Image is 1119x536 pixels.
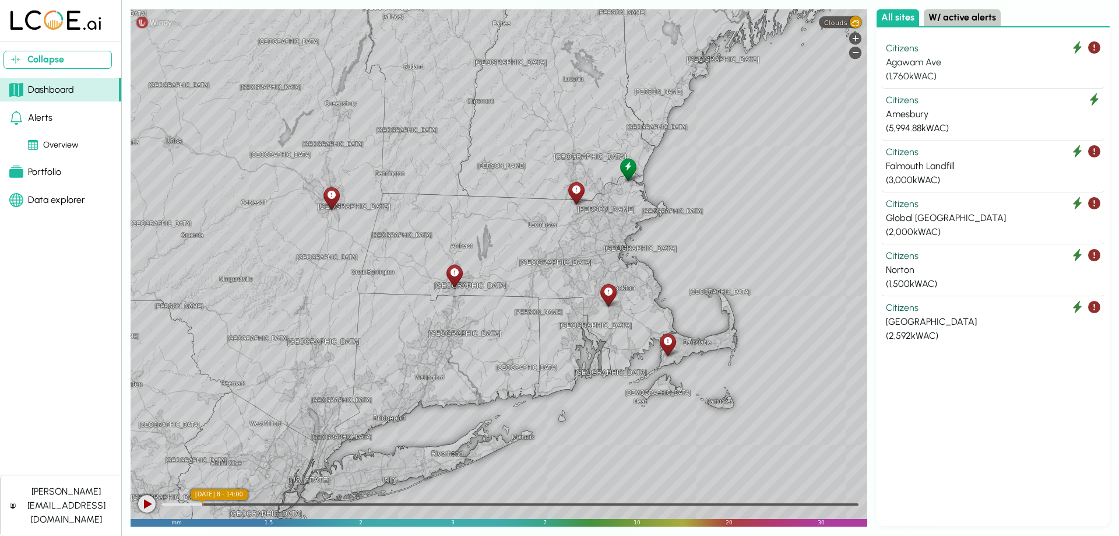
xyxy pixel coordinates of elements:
div: [PERSON_NAME][EMAIL_ADDRESS][DOMAIN_NAME] [20,485,112,527]
div: Portfolio [9,165,61,179]
div: Norton [886,263,1100,277]
button: Citizens Falmouth Landfill (3,000kWAC) [881,141,1105,192]
div: Citizens [886,145,1100,159]
div: [GEOGRAPHIC_DATA] [886,315,1100,329]
div: Overview [28,139,79,152]
div: Zoom out [849,47,861,59]
div: Dashboard [9,83,74,97]
button: Citizens Amesbury (5,994.88kWAC) [881,89,1105,141]
div: Falmouth Landfill [886,159,1100,173]
button: Citizens Global [GEOGRAPHIC_DATA] (2,000kWAC) [881,192,1105,244]
div: ( 1,500 kWAC) [886,277,1100,291]
div: Citizens [886,249,1100,263]
div: Data explorer [9,193,85,207]
button: All sites [877,9,919,26]
button: W/ active alerts [924,9,1001,26]
div: Norton [598,282,618,308]
div: ( 2,592 kWAC) [886,329,1100,343]
div: Amesbury [886,107,1100,121]
div: Agawam Ave [444,262,465,289]
div: Amesbury [618,156,638,183]
div: ( 3,000 kWAC) [886,173,1100,187]
div: local time [191,489,248,500]
button: Collapse [3,51,112,69]
button: Citizens Agawam Ave (1,760kWAC) [881,37,1105,89]
div: Citizens [886,41,1100,55]
div: Citizens [886,197,1100,211]
div: Zoom in [849,32,861,44]
div: Citizens [886,93,1100,107]
div: Falmouth Landfill [657,331,678,358]
div: Tyngsborough [566,180,586,206]
div: ( 2,000 kWAC) [886,225,1100,239]
div: ( 1,760 kWAC) [886,69,1100,83]
div: Agawam Ave [886,55,1100,69]
button: Citizens Norton (1,500kWAC) [881,244,1105,296]
div: Alerts [9,111,52,125]
div: Citizens [886,301,1100,315]
div: Global [GEOGRAPHIC_DATA] [886,211,1100,225]
div: ( 5,994.88 kWAC) [886,121,1100,135]
span: Clouds [824,19,847,26]
div: Select site list category [877,9,1110,27]
button: Citizens [GEOGRAPHIC_DATA] (2,592kWAC) [881,296,1105,348]
div: [DATE] 8 - 14:00 [191,489,248,500]
div: Global Albany [321,185,342,211]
